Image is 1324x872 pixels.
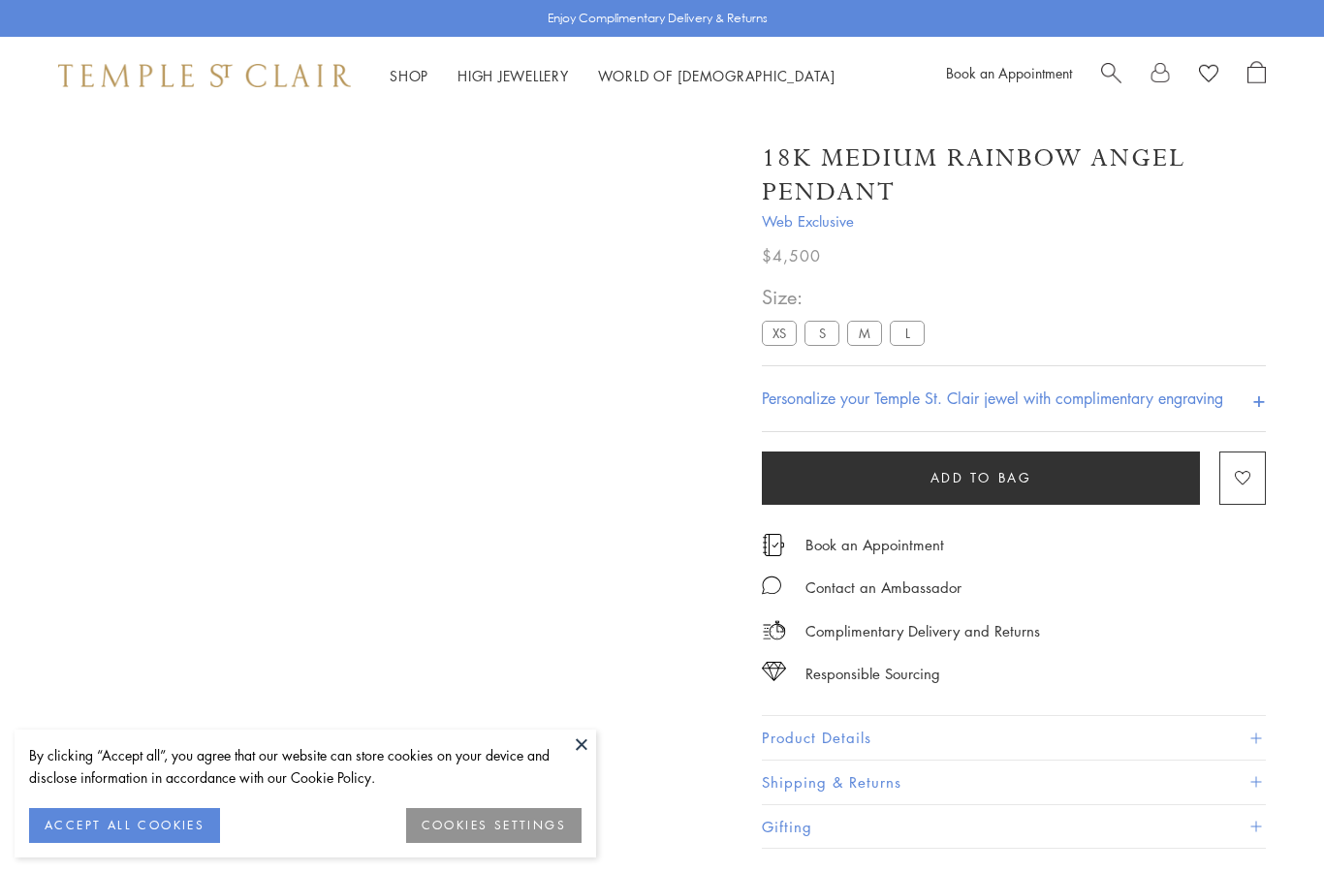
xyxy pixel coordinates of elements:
button: Shipping & Returns [762,761,1266,804]
a: View Wishlist [1199,61,1218,90]
div: By clicking “Accept all”, you agree that our website can store cookies on your device and disclos... [29,744,582,789]
span: Web Exclusive [762,209,1266,234]
img: icon_delivery.svg [762,618,786,642]
button: Gifting [762,805,1266,849]
button: COOKIES SETTINGS [406,808,582,843]
div: Responsible Sourcing [805,662,940,686]
a: Open Shopping Bag [1247,61,1266,90]
button: Product Details [762,716,1266,760]
a: Book an Appointment [946,63,1072,82]
label: M [847,321,882,345]
div: Contact an Ambassador [805,576,961,600]
h4: Personalize your Temple St. Clair jewel with complimentary engraving [762,387,1223,410]
p: Enjoy Complimentary Delivery & Returns [548,9,768,28]
h1: 18K Medium Rainbow Angel Pendant [762,141,1266,209]
label: L [890,321,925,345]
label: S [804,321,839,345]
h4: + [1252,381,1266,417]
label: XS [762,321,797,345]
a: World of [DEMOGRAPHIC_DATA]World of [DEMOGRAPHIC_DATA] [598,66,835,85]
a: ShopShop [390,66,428,85]
span: Add to bag [930,467,1032,488]
a: Book an Appointment [805,534,944,555]
iframe: Gorgias live chat messenger [1227,781,1305,853]
button: ACCEPT ALL COOKIES [29,808,220,843]
nav: Main navigation [390,64,835,88]
img: MessageIcon-01_2.svg [762,576,781,595]
span: $4,500 [762,243,821,268]
img: icon_appointment.svg [762,534,785,556]
img: icon_sourcing.svg [762,662,786,681]
span: Size: [762,281,932,313]
p: Complimentary Delivery and Returns [805,619,1040,643]
a: Search [1101,61,1121,90]
button: Add to bag [762,452,1200,505]
img: Temple St. Clair [58,64,351,87]
a: High JewelleryHigh Jewellery [457,66,569,85]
